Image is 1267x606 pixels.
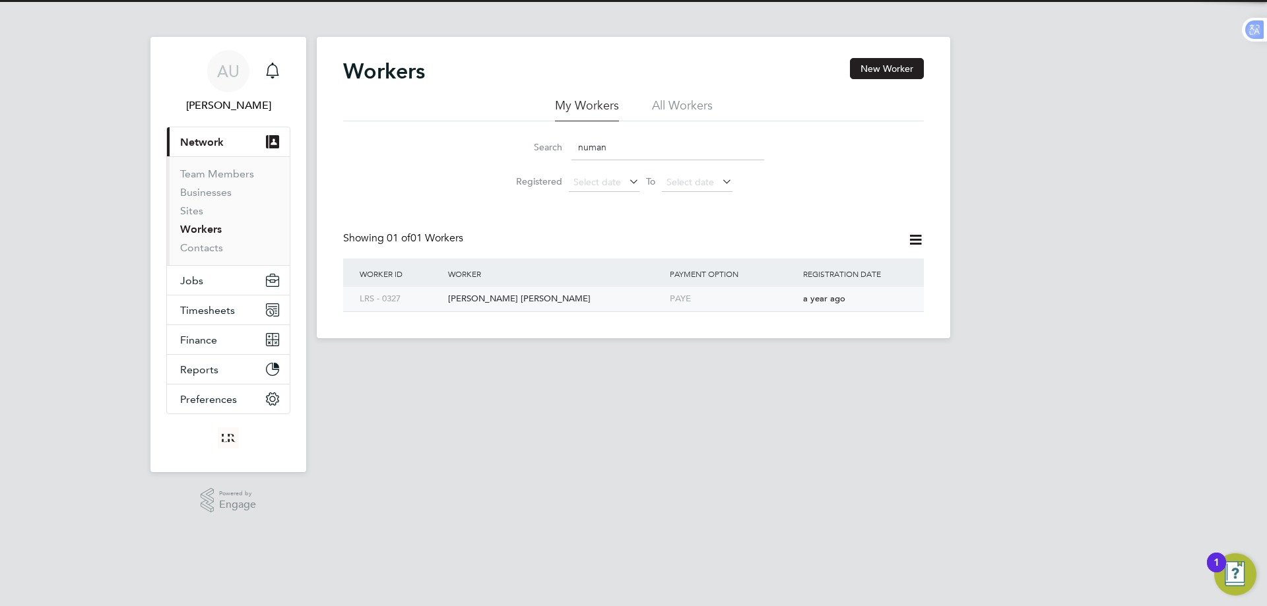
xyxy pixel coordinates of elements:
nav: Main navigation [150,37,306,472]
span: a year ago [803,293,845,304]
button: Jobs [167,266,290,295]
input: Name, email or phone number [571,135,764,160]
div: [PERSON_NAME] [PERSON_NAME] [445,287,666,311]
span: Select date [573,176,621,188]
span: Reports [180,363,218,376]
span: 01 of [387,231,410,245]
div: Worker ID [356,258,445,289]
button: New Worker [850,58,924,79]
a: Businesses [180,186,232,198]
li: All Workers [652,98,713,121]
span: Engage [219,499,256,510]
span: Azmat Ullah [166,98,290,113]
span: Select date [666,176,714,188]
div: Showing [343,231,466,245]
a: AU[PERSON_NAME] [166,50,290,113]
button: Open Resource Center, 1 new notification [1214,553,1256,595]
span: AU [217,63,240,80]
a: LRS - 0327[PERSON_NAME] [PERSON_NAME]PAYEa year ago [356,286,888,297]
span: 01 Workers [387,231,463,245]
button: Preferences [167,384,290,413]
a: Contacts [180,241,223,254]
button: Finance [167,325,290,354]
a: Go to home page [166,427,290,448]
span: Timesheets [180,304,235,317]
button: Network [167,127,290,156]
button: Timesheets [167,295,290,324]
label: Registered [503,175,562,187]
span: Jobs [180,274,203,287]
div: PAYE [666,287,800,311]
button: Reports [167,355,290,384]
img: loyalreliance-logo-retina.png [218,427,239,448]
div: Registration Date [800,258,911,289]
h2: Workers [343,58,425,84]
label: Search [503,141,562,153]
span: Powered by [219,488,256,499]
a: Team Members [180,167,254,180]
a: Workers [180,223,222,235]
li: My Workers [555,98,619,121]
div: Worker [445,258,666,289]
div: 1 [1214,562,1219,580]
span: To [642,173,659,190]
span: Finance [180,334,217,346]
a: Powered byEngage [201,488,257,513]
span: Network [180,136,224,148]
div: Network [167,156,290,265]
a: Sites [180,204,203,217]
span: Preferences [180,393,237,406]
div: LRS - 0327 [356,287,445,311]
div: Payment Option [666,258,800,289]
